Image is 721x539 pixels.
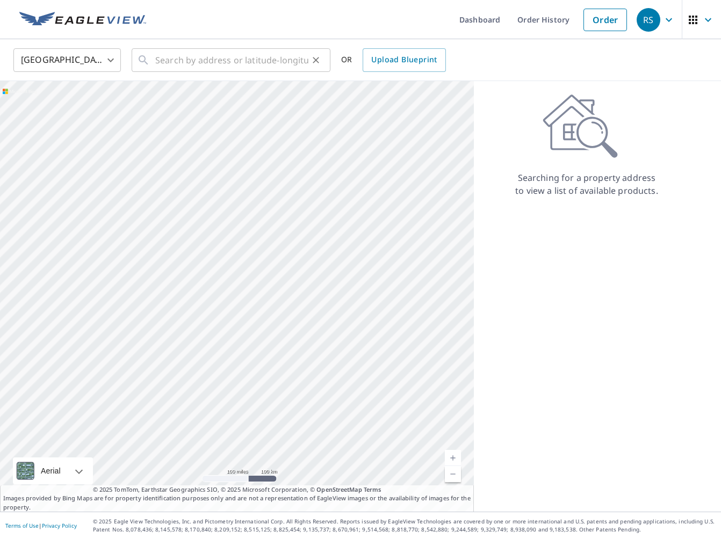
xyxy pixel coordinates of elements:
span: Upload Blueprint [371,53,437,67]
a: OpenStreetMap [316,485,362,493]
div: RS [637,8,660,32]
div: [GEOGRAPHIC_DATA] [13,45,121,75]
a: Current Level 6, Zoom In [445,450,461,466]
p: | [5,522,77,529]
a: Upload Blueprint [363,48,445,72]
p: © 2025 Eagle View Technologies, Inc. and Pictometry International Corp. All Rights Reserved. Repo... [93,518,716,534]
img: EV Logo [19,12,146,28]
a: Terms of Use [5,522,39,529]
button: Clear [308,53,323,68]
div: Aerial [38,457,64,484]
a: Order [583,9,627,31]
p: Searching for a property address to view a list of available products. [515,171,659,197]
div: OR [341,48,446,72]
div: Aerial [13,457,93,484]
span: © 2025 TomTom, Earthstar Geographics SIO, © 2025 Microsoft Corporation, © [93,485,381,494]
a: Current Level 6, Zoom Out [445,466,461,482]
a: Privacy Policy [42,522,77,529]
a: Terms [364,485,381,493]
input: Search by address or latitude-longitude [155,45,308,75]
